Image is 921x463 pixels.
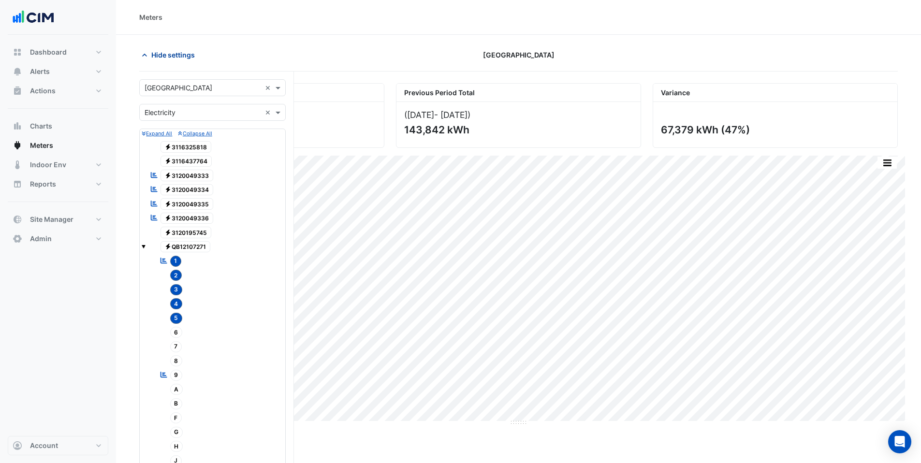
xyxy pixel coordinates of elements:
[265,83,273,93] span: Clear
[396,84,641,102] div: Previous Period Total
[877,157,897,169] button: More Options
[170,313,183,324] span: 5
[888,430,911,453] div: Open Intercom Messenger
[161,241,211,253] span: QB12107271
[142,129,172,138] button: Expand All
[170,298,183,309] span: 4
[13,215,22,224] app-icon: Site Manager
[170,341,182,352] span: 7
[164,215,172,222] fa-icon: Electricity
[161,227,212,238] span: 3120195745
[30,179,56,189] span: Reports
[142,130,172,137] small: Expand All
[8,136,108,155] button: Meters
[164,186,172,193] fa-icon: Electricity
[161,141,212,153] span: 3116325818
[170,284,183,295] span: 3
[170,427,183,438] span: G
[170,270,182,281] span: 2
[164,172,172,179] fa-icon: Electricity
[170,256,182,267] span: 1
[30,121,52,131] span: Charts
[13,160,22,170] app-icon: Indoor Env
[150,199,159,207] fa-icon: Reportable
[161,156,212,167] span: 3116437764
[13,47,22,57] app-icon: Dashboard
[8,62,108,81] button: Alerts
[8,43,108,62] button: Dashboard
[434,110,468,120] span: - [DATE]
[13,234,22,244] app-icon: Admin
[13,67,22,76] app-icon: Alerts
[8,81,108,101] button: Actions
[164,158,172,165] fa-icon: Electricity
[164,243,172,250] fa-icon: Electricity
[161,213,214,224] span: 3120049336
[483,50,555,60] span: [GEOGRAPHIC_DATA]
[164,229,172,236] fa-icon: Electricity
[160,256,168,264] fa-icon: Reportable
[151,50,195,60] span: Hide settings
[30,67,50,76] span: Alerts
[404,110,633,120] div: ([DATE] )
[30,441,58,450] span: Account
[161,184,214,196] span: 3120049334
[170,355,183,366] span: 8
[404,124,631,136] div: 143,842 kWh
[13,121,22,131] app-icon: Charts
[8,174,108,194] button: Reports
[150,171,159,179] fa-icon: Reportable
[161,170,214,181] span: 3120049333
[170,384,183,395] span: A
[265,107,273,117] span: Clear
[8,436,108,455] button: Account
[170,441,183,452] span: H
[13,86,22,96] app-icon: Actions
[178,129,212,138] button: Collapse All
[30,86,56,96] span: Actions
[30,47,67,57] span: Dashboard
[30,215,73,224] span: Site Manager
[8,210,108,229] button: Site Manager
[170,412,182,423] span: F
[30,234,52,244] span: Admin
[170,327,183,338] span: 6
[178,130,212,137] small: Collapse All
[150,214,159,222] fa-icon: Reportable
[8,155,108,174] button: Indoor Env
[150,185,159,193] fa-icon: Reportable
[139,12,162,22] div: Meters
[13,179,22,189] app-icon: Reports
[161,198,214,210] span: 3120049335
[13,141,22,150] app-icon: Meters
[30,160,66,170] span: Indoor Env
[139,46,201,63] button: Hide settings
[170,370,183,381] span: 9
[164,200,172,207] fa-icon: Electricity
[160,370,168,378] fa-icon: Reportable
[653,84,897,102] div: Variance
[8,229,108,248] button: Admin
[12,8,55,27] img: Company Logo
[164,143,172,150] fa-icon: Electricity
[30,141,53,150] span: Meters
[170,398,183,409] span: B
[661,124,888,136] div: 67,379 kWh (47%)
[8,116,108,136] button: Charts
